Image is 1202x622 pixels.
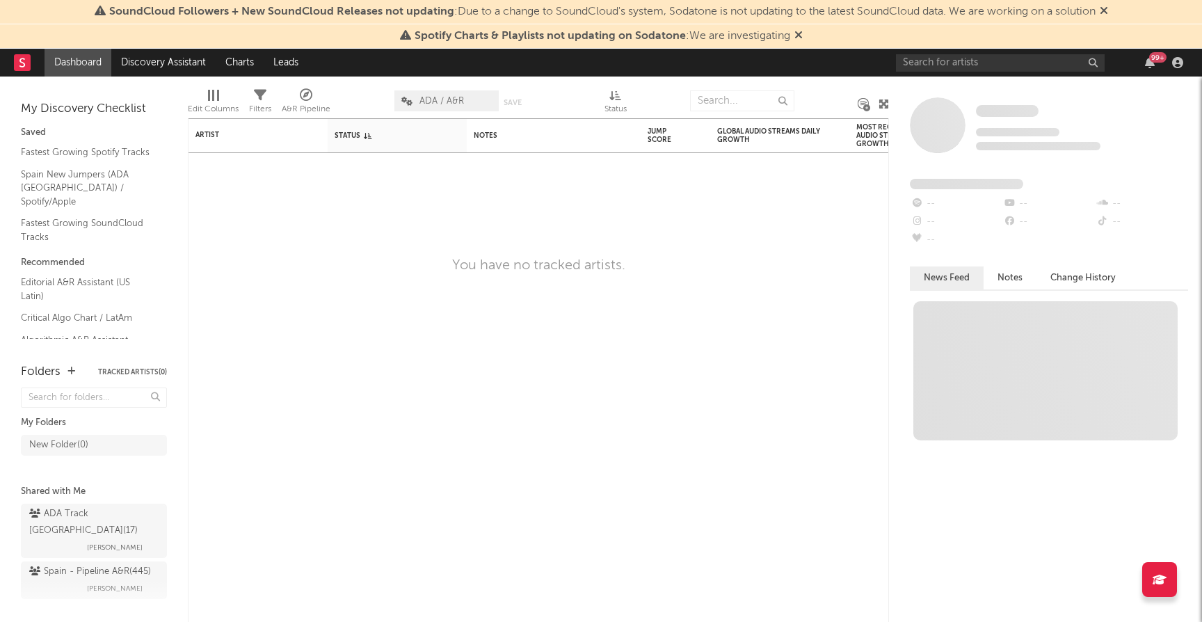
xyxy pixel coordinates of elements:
[896,54,1105,72] input: Search for artists
[21,216,153,244] a: Fastest Growing SoundCloud Tracks
[188,83,239,124] div: Edit Columns
[21,167,153,209] a: Spain New Jumpers (ADA [GEOGRAPHIC_DATA]) / Spotify/Apple
[474,131,613,140] div: Notes
[910,231,1002,249] div: --
[21,255,167,271] div: Recommended
[264,49,308,77] a: Leads
[604,101,627,118] div: Status
[1100,6,1108,17] span: Dismiss
[45,49,111,77] a: Dashboard
[1096,213,1188,231] div: --
[415,31,790,42] span: : We are investigating
[452,257,625,274] div: You have no tracked artists.
[21,561,167,599] a: Spain - Pipeline A&R(445)[PERSON_NAME]
[21,125,167,141] div: Saved
[1002,213,1095,231] div: --
[984,266,1036,289] button: Notes
[21,435,167,456] a: New Folder(0)
[648,127,682,144] div: Jump Score
[794,31,803,42] span: Dismiss
[690,90,794,111] input: Search...
[415,31,686,42] span: Spotify Charts & Playlists not updating on Sodatone
[216,49,264,77] a: Charts
[109,6,1096,17] span: : Due to a change to SoundCloud's system, Sodatone is not updating to the latest SoundCloud data....
[87,539,143,556] span: [PERSON_NAME]
[910,266,984,289] button: News Feed
[419,97,464,106] span: ADA / A&R
[21,275,153,303] a: Editorial A&R Assistant (US Latin)
[188,101,239,118] div: Edit Columns
[109,6,454,17] span: SoundCloud Followers + New SoundCloud Releases not updating
[21,484,167,500] div: Shared with Me
[976,142,1100,150] span: 0 fans last week
[21,310,153,326] a: Critical Algo Chart / LatAm
[21,504,167,558] a: ADA Track [GEOGRAPHIC_DATA](17)[PERSON_NAME]
[21,415,167,431] div: My Folders
[21,364,61,381] div: Folders
[1036,266,1130,289] button: Change History
[856,123,961,148] div: Most Recent Track Global Audio Streams Daily Growth
[976,105,1039,117] span: Some Artist
[111,49,216,77] a: Discovery Assistant
[98,369,167,376] button: Tracked Artists(0)
[1145,57,1155,68] button: 99+
[604,83,627,124] div: Status
[910,195,1002,213] div: --
[29,437,88,454] div: New Folder ( 0 )
[717,127,822,144] div: Global Audio Streams Daily Growth
[195,131,300,139] div: Artist
[910,213,1002,231] div: --
[21,388,167,408] input: Search for folders...
[87,580,143,597] span: [PERSON_NAME]
[910,179,1023,189] span: Fans Added by Platform
[29,506,155,539] div: ADA Track [GEOGRAPHIC_DATA] ( 17 )
[249,83,271,124] div: Filters
[21,145,153,160] a: Fastest Growing Spotify Tracks
[282,83,330,124] div: A&R Pipeline
[976,104,1039,118] a: Some Artist
[1149,52,1167,63] div: 99 +
[21,101,167,118] div: My Discovery Checklist
[976,128,1059,136] span: Tracking Since: [DATE]
[282,101,330,118] div: A&R Pipeline
[335,131,425,140] div: Status
[1002,195,1095,213] div: --
[29,564,151,580] div: Spain - Pipeline A&R ( 445 )
[21,333,153,361] a: Algorithmic A&R Assistant ([GEOGRAPHIC_DATA])
[249,101,271,118] div: Filters
[504,99,522,106] button: Save
[1096,195,1188,213] div: --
